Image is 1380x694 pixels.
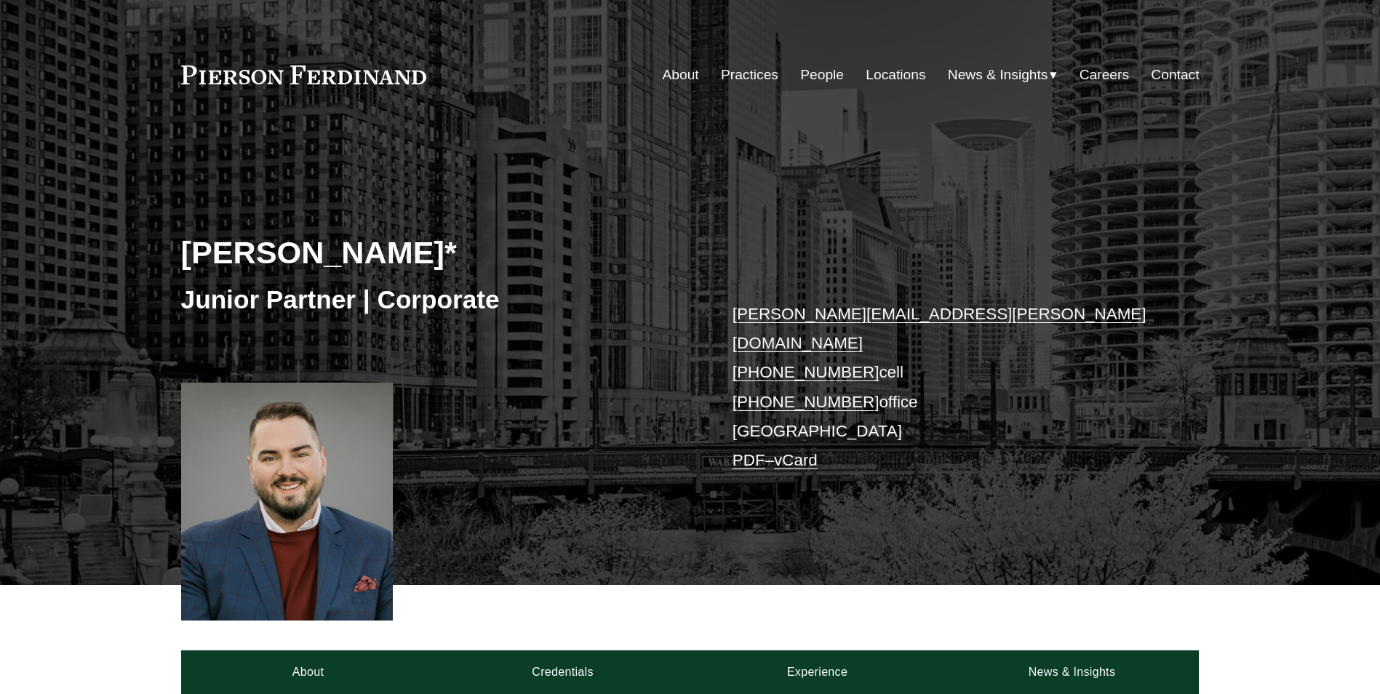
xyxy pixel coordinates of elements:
[1151,61,1199,89] a: Contact
[733,363,880,381] a: [PHONE_NUMBER]
[690,650,945,694] a: Experience
[721,61,778,89] a: Practices
[181,284,690,316] h3: Junior Partner | Corporate
[1080,61,1129,89] a: Careers
[948,63,1048,88] span: News & Insights
[800,61,844,89] a: People
[733,393,880,411] a: [PHONE_NUMBER]
[436,650,690,694] a: Credentials
[944,650,1199,694] a: News & Insights
[733,300,1157,476] p: cell office [GEOGRAPHIC_DATA] –
[774,451,818,469] a: vCard
[866,61,925,89] a: Locations
[181,234,690,271] h2: [PERSON_NAME]*
[948,61,1058,89] a: folder dropdown
[663,61,699,89] a: About
[181,650,436,694] a: About
[733,305,1146,352] a: [PERSON_NAME][EMAIL_ADDRESS][PERSON_NAME][DOMAIN_NAME]
[733,451,765,469] a: PDF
